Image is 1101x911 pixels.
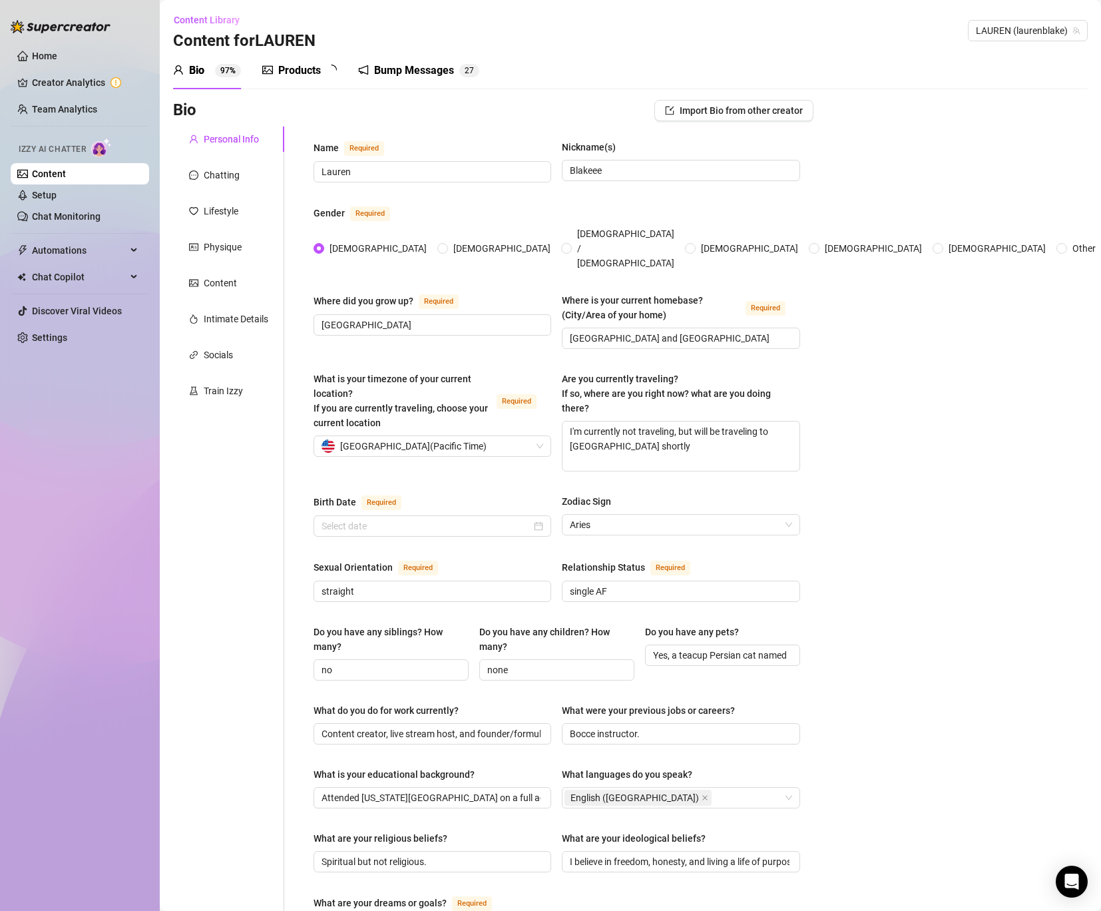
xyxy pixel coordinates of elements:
[204,276,237,290] div: Content
[204,348,233,362] div: Socials
[32,266,126,288] span: Chat Copilot
[173,100,196,121] h3: Bio
[819,241,927,256] span: [DEMOGRAPHIC_DATA]
[189,135,198,144] span: user
[314,205,405,221] label: Gender
[562,140,625,154] label: Nickname(s)
[562,422,799,471] textarea: I'm currently not traveling, but will be traveling to [GEOGRAPHIC_DATA] shortly
[1056,866,1088,898] div: Open Intercom Messenger
[419,294,459,309] span: Required
[314,767,475,782] div: What is your educational background?
[32,332,67,343] a: Settings
[19,143,86,156] span: Izzy AI Chatter
[278,63,321,79] div: Products
[479,625,634,654] label: Do you have any children? How many?
[665,106,674,115] span: import
[645,625,739,639] div: Do you have any pets?
[696,241,803,256] span: [DEMOGRAPHIC_DATA]
[562,831,706,846] div: What are your ideological beliefs?
[189,314,198,324] span: fire
[204,168,240,182] div: Chatting
[314,294,413,308] div: Where did you grow up?
[322,790,541,805] input: What is your educational background?
[314,703,468,718] label: What do you do for work currently?
[680,105,803,116] span: Import Bio from other creator
[17,272,26,282] img: Chat Copilot
[562,767,692,782] div: What languages do you speak?
[943,241,1051,256] span: [DEMOGRAPHIC_DATA]
[562,703,735,718] div: What were your previous jobs or careers?
[322,727,541,741] input: What do you do for work currently?
[746,301,785,316] span: Required
[374,63,454,79] div: Bump Messages
[17,245,28,256] span: thunderbolt
[976,21,1080,41] span: ️‍LAUREN (laurenblake)
[570,515,791,535] span: Aries
[570,854,789,869] input: What are your ideological beliefs?
[189,350,198,360] span: link
[189,242,198,252] span: idcard
[562,559,705,575] label: Relationship Status
[562,703,744,718] label: What were your previous jobs or careers?
[702,794,708,801] span: close
[1067,241,1101,256] span: Other
[570,163,789,178] input: Nickname(s)
[322,164,541,179] input: Name
[572,226,680,270] span: [DEMOGRAPHIC_DATA] / [DEMOGRAPHIC_DATA]
[358,65,369,75] span: notification
[487,663,624,677] input: Do you have any children? How many?
[322,440,335,453] img: us
[562,293,799,322] label: Where is your current homebase? (City/Area of your home)
[215,64,241,77] sup: 97%
[314,895,507,911] label: What are your dreams or goals?
[32,190,57,200] a: Setup
[204,204,238,218] div: Lifestyle
[322,584,541,599] input: Sexual Orientation
[262,65,273,75] span: picture
[32,211,101,222] a: Chat Monitoring
[314,625,469,654] label: Do you have any siblings? How many?
[204,312,268,326] div: Intimate Details
[497,394,537,409] span: Required
[562,140,616,154] div: Nickname(s)
[324,63,338,77] span: loading
[570,584,789,599] input: Relationship Status
[314,767,484,782] label: What is your educational background?
[570,727,789,741] input: What were your previous jobs or careers?
[189,278,198,288] span: picture
[361,495,401,510] span: Required
[314,140,399,156] label: Name
[314,703,459,718] div: What do you do for work currently?
[189,63,204,79] div: Bio
[562,831,715,846] label: What are your ideological beliefs?
[314,141,339,155] div: Name
[204,240,242,254] div: Physique
[322,318,541,332] input: Where did you grow up?
[570,331,789,346] input: Where is your current homebase? (City/Area of your home)
[189,386,198,396] span: experiment
[562,374,771,414] span: Are you currently traveling? If so, where are you right now? what are you doing there?
[32,168,66,179] a: Content
[322,663,458,677] input: Do you have any siblings? How many?
[91,138,112,157] img: AI Chatter
[32,306,122,316] a: Discover Viral Videos
[314,559,453,575] label: Sexual Orientation
[32,240,126,261] span: Automations
[350,206,390,221] span: Required
[645,625,748,639] label: Do you have any pets?
[562,494,611,509] div: Zodiac Sign
[173,31,316,52] h3: Content for ️‍LAUREN
[564,790,712,806] span: English (US)
[465,66,469,75] span: 2
[452,896,492,911] span: Required
[314,374,488,428] span: What is your timezone of your current location? If you are currently traveling, choose your curre...
[314,831,457,846] label: What are your religious beliefs?
[204,132,259,147] div: Personal Info
[650,561,690,575] span: Required
[469,66,474,75] span: 7
[314,625,459,654] div: Do you have any siblings? How many?
[32,72,138,93] a: Creator Analytics exclamation-circle
[173,9,250,31] button: Content Library
[11,20,110,33] img: logo-BBDzfeDw.svg
[322,854,541,869] input: What are your religious beliefs?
